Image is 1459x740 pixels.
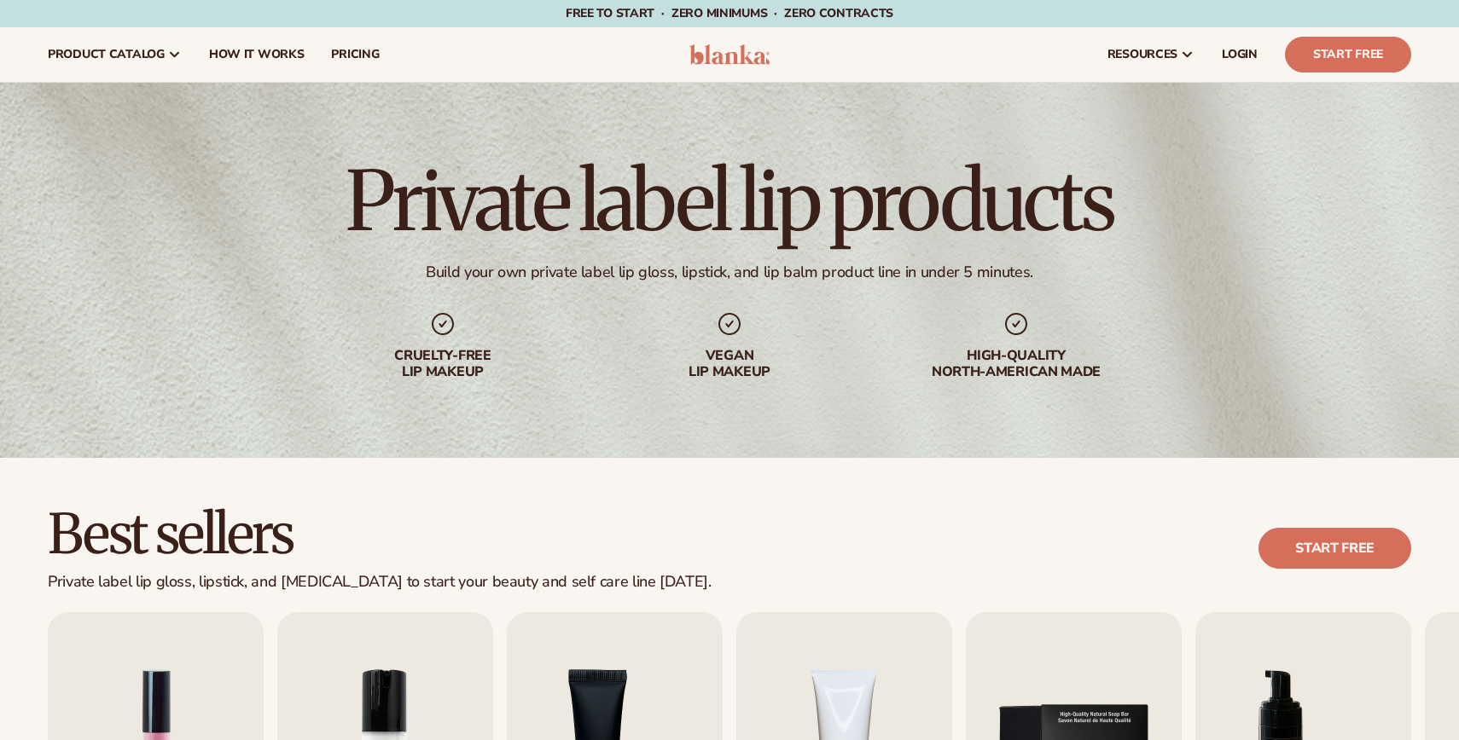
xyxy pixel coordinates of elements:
div: Private label lip gloss, lipstick, and [MEDICAL_DATA] to start your beauty and self care line [DA... [48,573,712,592]
span: LOGIN [1222,48,1258,61]
div: Build your own private label lip gloss, lipstick, and lip balm product line in under 5 minutes. [426,263,1033,282]
div: High-quality North-american made [907,348,1125,380]
a: LOGIN [1208,27,1271,82]
a: Start free [1258,528,1411,569]
div: Vegan lip makeup [620,348,839,380]
span: Free to start · ZERO minimums · ZERO contracts [566,5,893,21]
span: resources [1107,48,1177,61]
span: How It Works [209,48,305,61]
div: Cruelty-free lip makeup [334,348,552,380]
h2: Best sellers [48,506,712,563]
h1: Private label lip products [346,160,1113,242]
a: Start Free [1285,37,1411,72]
img: logo [689,44,770,65]
a: pricing [317,27,392,82]
a: product catalog [34,27,195,82]
a: How It Works [195,27,318,82]
span: pricing [331,48,379,61]
span: product catalog [48,48,165,61]
a: resources [1094,27,1208,82]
